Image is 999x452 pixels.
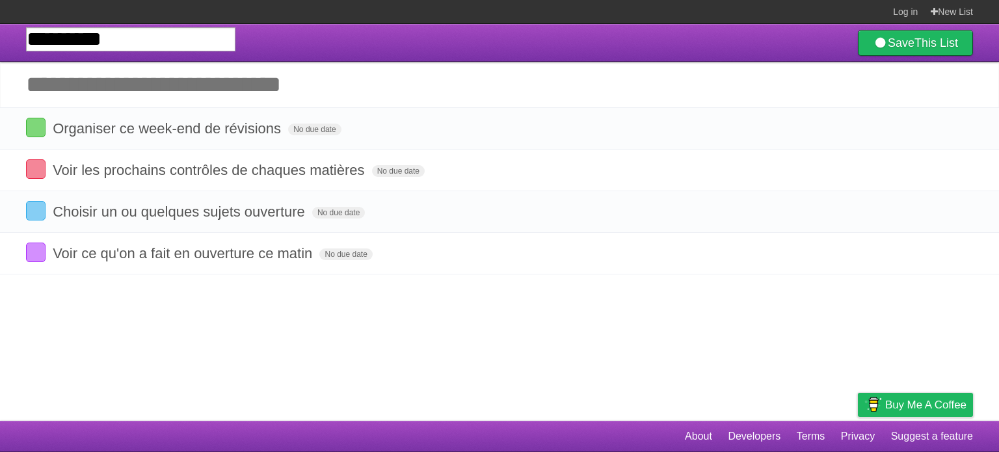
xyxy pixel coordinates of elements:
[728,424,780,449] a: Developers
[858,30,973,56] a: SaveThis List
[319,248,372,260] span: No due date
[914,36,958,49] b: This List
[26,201,46,220] label: Done
[26,159,46,179] label: Done
[312,207,365,219] span: No due date
[372,165,425,177] span: No due date
[26,243,46,262] label: Done
[53,120,284,137] span: Organiser ce week-end de révisions
[53,204,308,220] span: Choisir un ou quelques sujets ouverture
[858,393,973,417] a: Buy me a coffee
[797,424,825,449] a: Terms
[685,424,712,449] a: About
[885,393,966,416] span: Buy me a coffee
[891,424,973,449] a: Suggest a feature
[841,424,875,449] a: Privacy
[26,118,46,137] label: Done
[864,393,882,416] img: Buy me a coffee
[288,124,341,135] span: No due date
[53,245,315,261] span: Voir ce qu'on a fait en ouverture ce matin
[53,162,367,178] span: Voir les prochains contrôles de chaques matières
